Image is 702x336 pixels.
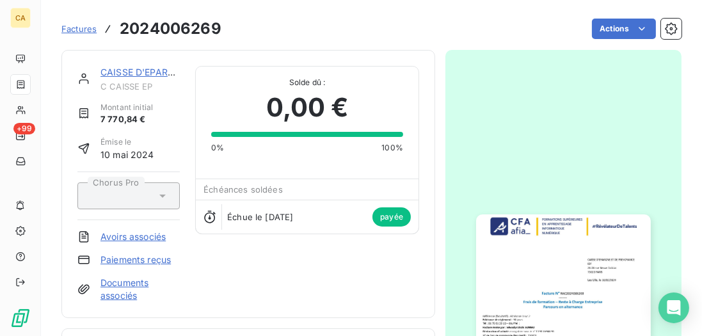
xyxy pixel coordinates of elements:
span: 0% [211,142,224,154]
span: Solde dû : [211,77,403,88]
h3: 2024006269 [120,17,221,40]
span: 10 mai 2024 [100,148,154,161]
span: 7 770,84 € [100,113,153,126]
span: Échéances soldées [203,184,283,195]
span: +99 [13,123,35,134]
a: Avoirs associés [100,230,166,243]
div: Open Intercom Messenger [658,292,689,323]
span: 100% [381,142,403,154]
a: Factures [61,22,97,35]
a: Paiements reçus [100,253,171,266]
span: payée [372,207,411,227]
a: CAISSE D'EPARGNE ET DE PREVOYANCE [100,67,279,77]
span: C CAISSE EP [100,81,180,92]
span: Montant initial [100,102,153,113]
button: Actions [592,19,656,39]
a: Documents associés [100,276,180,302]
span: Échue le [DATE] [227,212,293,222]
img: Logo LeanPay [10,308,31,328]
span: Émise le [100,136,154,148]
div: CA [10,8,31,28]
span: 0,00 € [266,88,349,127]
span: Factures [61,24,97,34]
